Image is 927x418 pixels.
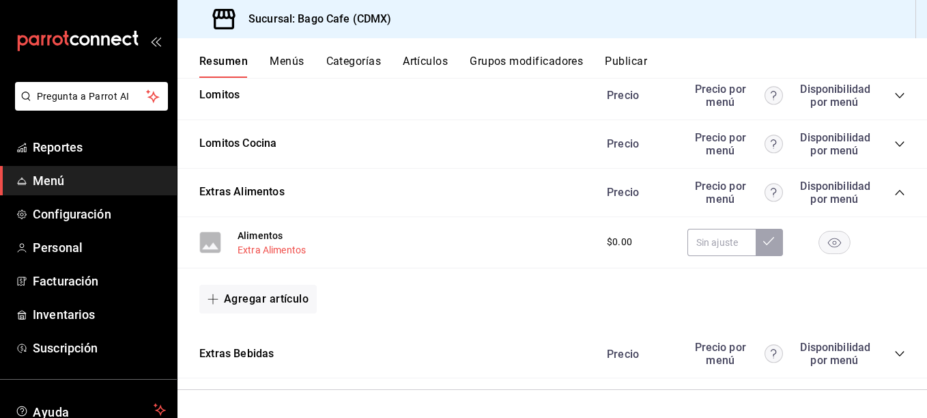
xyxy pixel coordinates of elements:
[593,348,681,361] div: Precio
[199,184,285,200] button: Extras Alimentos
[15,82,168,111] button: Pregunta a Parrot AI
[199,136,276,152] button: Lomitos Cocina
[199,285,317,313] button: Agregar artículo
[607,235,632,249] span: $0.00
[199,55,927,78] div: navigation tabs
[10,99,168,113] a: Pregunta a Parrot AI
[894,90,905,101] button: collapse-category-row
[199,87,240,103] button: Lomitos
[593,137,681,150] div: Precio
[894,348,905,359] button: collapse-category-row
[33,138,166,156] span: Reportes
[894,187,905,198] button: collapse-category-row
[238,11,391,27] h3: Sucursal: Bago Cafe (CDMX)
[687,131,783,157] div: Precio por menú
[37,89,147,104] span: Pregunta a Parrot AI
[33,238,166,257] span: Personal
[470,55,583,78] button: Grupos modificadores
[687,180,783,206] div: Precio por menú
[33,171,166,190] span: Menú
[800,180,868,206] div: Disponibilidad por menú
[687,229,756,256] input: Sin ajuste
[33,205,166,223] span: Configuración
[403,55,448,78] button: Artículos
[238,229,283,242] button: Alimentos
[593,186,681,199] div: Precio
[800,83,868,109] div: Disponibilidad por menú
[150,36,161,46] button: open_drawer_menu
[33,339,166,357] span: Suscripción
[800,131,868,157] div: Disponibilidad por menú
[894,139,905,150] button: collapse-category-row
[33,305,166,324] span: Inventarios
[687,341,783,367] div: Precio por menú
[238,243,306,257] button: Extra Alimentos
[800,341,868,367] div: Disponibilidad por menú
[605,55,647,78] button: Publicar
[33,272,166,290] span: Facturación
[593,89,681,102] div: Precio
[687,83,783,109] div: Precio por menú
[326,55,382,78] button: Categorías
[270,55,304,78] button: Menús
[199,346,274,362] button: Extras Bebidas
[33,402,148,418] span: Ayuda
[199,55,248,78] button: Resumen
